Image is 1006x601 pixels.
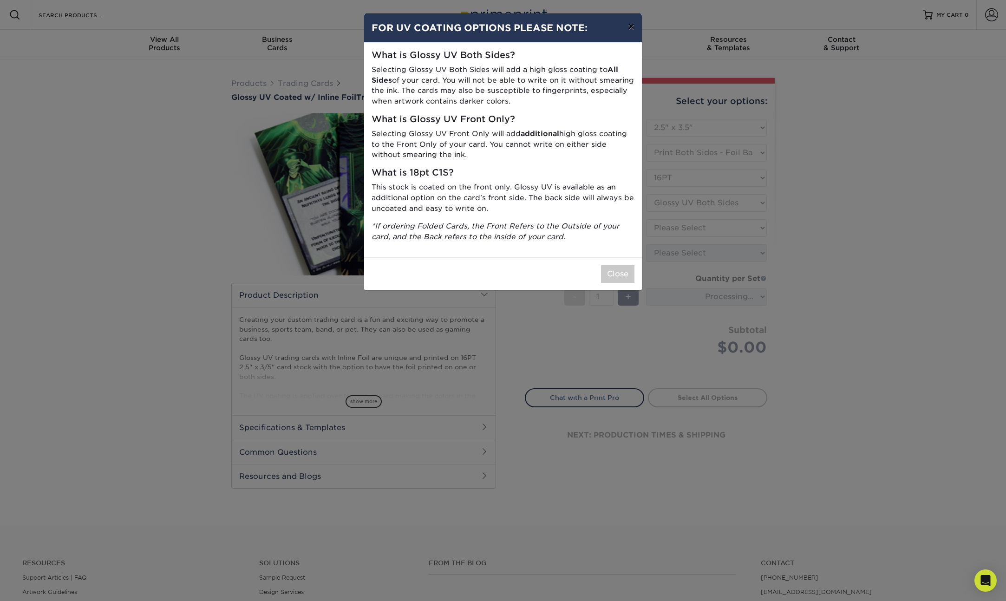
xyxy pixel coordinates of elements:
[372,129,634,160] p: Selecting Glossy UV Front Only will add high gloss coating to the Front Only of your card. You ca...
[974,569,997,592] div: Open Intercom Messenger
[372,168,634,178] h5: What is 18pt C1S?
[621,13,642,39] button: ×
[372,182,634,214] p: This stock is coated on the front only. Glossy UV is available as an additional option on the car...
[372,50,634,61] h5: What is Glossy UV Both Sides?
[372,21,634,35] h4: FOR UV COATING OPTIONS PLEASE NOTE:
[521,129,559,138] strong: additional
[601,265,634,283] button: Close
[372,114,634,125] h5: What is Glossy UV Front Only?
[372,65,634,107] p: Selecting Glossy UV Both Sides will add a high gloss coating to of your card. You will not be abl...
[372,65,618,85] strong: All Sides
[372,222,620,241] i: *If ordering Folded Cards, the Front Refers to the Outside of your card, and the Back refers to t...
